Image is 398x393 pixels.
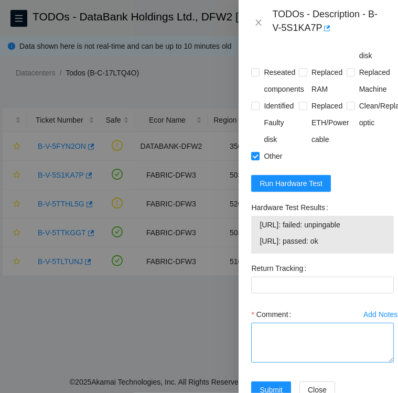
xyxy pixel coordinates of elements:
span: Other [260,148,286,165]
label: Hardware Test Results [251,199,332,216]
input: Return Tracking [251,277,394,293]
span: close [254,18,263,27]
label: Return Tracking [251,260,310,277]
span: Replaced disk [355,30,394,64]
span: Replaced ETH/Power cable [307,97,353,148]
button: Add Notes [363,306,398,323]
span: Identified Faulty disk [260,97,299,148]
span: Run Hardware Test [260,178,322,189]
span: Replaced RAM [307,64,347,97]
label: Comment [251,306,295,323]
button: Close [251,18,266,28]
textarea: Comment [251,323,394,363]
span: [URL]: failed: unpingable [260,219,385,231]
div: TODOs - Description - B-V-5S1KA7P [272,8,385,37]
span: Reseated components [260,64,308,97]
button: Run Hardware Test [251,175,331,192]
span: [URL]: passed: ok [260,235,385,247]
span: Replaced Machine [355,64,394,97]
div: Add Notes [363,311,397,318]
